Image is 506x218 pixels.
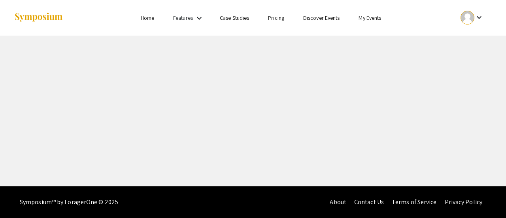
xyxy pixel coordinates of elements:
[268,14,284,21] a: Pricing
[452,9,492,27] button: Expand account dropdown
[14,12,63,23] img: Symposium by ForagerOne
[194,13,204,23] mat-icon: Expand Features list
[141,14,154,21] a: Home
[445,198,482,206] a: Privacy Policy
[330,198,346,206] a: About
[359,14,381,21] a: My Events
[392,198,437,206] a: Terms of Service
[220,14,249,21] a: Case Studies
[20,186,118,218] div: Symposium™ by ForagerOne © 2025
[173,14,193,21] a: Features
[354,198,384,206] a: Contact Us
[303,14,340,21] a: Discover Events
[474,13,484,22] mat-icon: Expand account dropdown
